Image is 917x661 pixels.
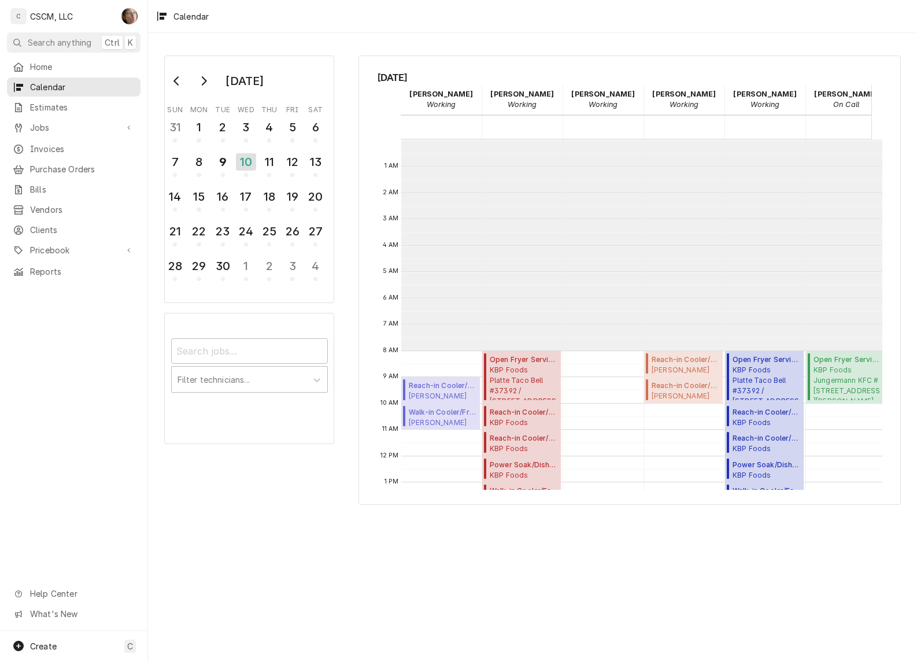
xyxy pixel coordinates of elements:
[121,8,138,24] div: SH
[190,188,208,205] div: 15
[214,119,232,136] div: 2
[283,188,301,205] div: 19
[482,351,561,404] div: [Service] Open Fryer Service KBP Foods Platte Taco Bell #37392 / 405 E. Platte Ave, Colorado Spri...
[833,100,859,109] em: On Call
[30,121,117,134] span: Jobs
[482,430,561,456] div: Reach-in Cooler/Freezer Service(Upcoming)KBP FoodsPlatte Taco Bell #37392 / [STREET_ADDRESS][PERS...
[589,100,618,109] em: Working
[128,36,133,49] span: K
[733,444,800,453] span: KBP Foods Platte Taco Bell #37392 / [STREET_ADDRESS][PERSON_NAME][US_STATE][US_STATE]
[725,482,804,535] div: [Service] Walk-in Cooler/Freezer Service Call KBP Foods Academy Blvd Taco Bell #37394 / 1380 N. A...
[490,470,557,479] span: KBP Foods [GEOGRAPHIC_DATA] #37394 / [STREET_ADDRESS][US_STATE][US_STATE]
[725,430,804,456] div: Reach-in Cooler/Freezer Service(Upcoming)KBP FoodsPlatte Taco Bell #37392 / [STREET_ADDRESS][PERS...
[258,101,281,115] th: Thursday
[409,381,476,391] span: Reach-in Cooler/Freezer Service ( Upcoming )
[211,101,234,115] th: Tuesday
[490,433,557,444] span: Reach-in Cooler/Freezer Service ( Upcoming )
[7,200,140,219] a: Vendors
[806,351,885,404] div: [Service] Open Fryer Service KBP Foods Jungermann KFC #5846 / 1699 Jungermann Road, St. Peters, M...
[164,313,334,444] div: Calendar Filters
[30,183,135,195] span: Bills
[30,10,73,23] div: CSCM, LLC
[490,354,557,365] span: Open Fryer Service ( Upcoming )
[725,456,804,483] div: Power Soak/Dish Sink Service(Upcoming)KBP Foods[GEOGRAPHIC_DATA] #37394 / [STREET_ADDRESS][US_STA...
[166,153,184,171] div: 7
[652,391,719,400] span: [PERSON_NAME] Foods Broadway [PERSON_NAME] # 35374 / [STREET_ADDRESS][US_STATE]
[165,72,188,90] button: Go to previous month
[401,85,482,114] div: Chris Lynch - Working
[30,101,135,113] span: Estimates
[237,257,255,275] div: 1
[733,460,800,470] span: Power Soak/Dish Sink Service ( Upcoming )
[644,351,723,378] div: [Service] Reach-in Cooler/Freezer Service Estel Foods Swansea McDonald's #10677 / 2605 N Illinois...
[7,262,140,281] a: Reports
[490,90,554,98] strong: [PERSON_NAME]
[234,101,257,115] th: Wednesday
[378,398,402,408] span: 10 AM
[814,354,881,365] span: Open Fryer Service ( Upcoming )
[409,90,473,98] strong: [PERSON_NAME]
[190,223,208,240] div: 22
[490,460,557,470] span: Power Soak/Dish Sink Service ( Upcoming )
[733,433,800,444] span: Reach-in Cooler/Freezer Service ( Upcoming )
[571,90,635,98] strong: [PERSON_NAME]
[380,188,402,197] span: 2 AM
[644,351,723,378] div: Reach-in Cooler/Freezer Service(Upcoming)[PERSON_NAME] FoodsSwansea [PERSON_NAME] #10677 / [STREE...
[482,404,561,430] div: Reach-in Cooler/Freezer Service(Upcoming)KBP FoodsPlatte Taco Bell #37392 / [STREET_ADDRESS][PERS...
[378,70,882,85] span: [DATE]
[171,328,328,405] div: Calendar Filters
[644,85,724,114] div: Jonnie Pakovich - Working
[490,365,557,400] span: KBP Foods Platte Taco Bell #37392 / [STREET_ADDRESS][PERSON_NAME][US_STATE][US_STATE]
[733,365,800,400] span: KBP Foods Platte Taco Bell #37392 / [STREET_ADDRESS][PERSON_NAME][US_STATE][US_STATE]
[30,81,135,93] span: Calendar
[670,100,698,109] em: Working
[482,482,561,535] div: [Service] Walk-in Cooler/Freezer Service Call KBP Foods Academy Blvd Taco Bell #37394 / 1380 N. A...
[409,418,476,427] span: [PERSON_NAME] Foods Festival [PERSON_NAME] #12343 / [STREET_ADDRESS][US_STATE]
[644,377,723,404] div: Reach-in Cooler/Freezer Service(Upcoming)[PERSON_NAME] FoodsBroadway [PERSON_NAME] # 35374 / [STR...
[30,224,135,236] span: Clients
[30,244,117,256] span: Pricebook
[652,90,716,98] strong: [PERSON_NAME]
[260,188,278,205] div: 18
[166,223,184,240] div: 21
[237,223,255,240] div: 24
[427,100,456,109] em: Working
[379,424,402,434] span: 11 AM
[30,163,135,175] span: Purchase Orders
[166,257,184,275] div: 28
[382,477,402,486] span: 1 PM
[725,404,804,430] div: [Service] Reach-in Cooler/Freezer Service KBP Foods Platte Taco Bell #37392 / 405 E. Platte Ave, ...
[7,77,140,97] a: Calendar
[306,119,324,136] div: 6
[7,160,140,179] a: Purchase Orders
[7,180,140,199] a: Bills
[378,451,402,460] span: 12 PM
[409,391,476,400] span: [PERSON_NAME] Foods Festival [PERSON_NAME] #12343 / [STREET_ADDRESS][US_STATE]
[192,72,215,90] button: Go to next month
[164,56,334,303] div: Calendar Day Picker
[260,153,278,171] div: 11
[725,351,804,404] div: [Service] Open Fryer Service KBP Foods Platte Taco Bell #37392 / 405 E. Platte Ave, Colorado Spri...
[30,608,134,620] span: What's New
[283,153,301,171] div: 12
[401,377,480,404] div: Reach-in Cooler/Freezer Service(Upcoming)[PERSON_NAME] FoodsFestival [PERSON_NAME] #12343 / [STRE...
[171,338,328,364] input: Search jobs...
[652,381,719,391] span: Reach-in Cooler/Freezer Service ( Upcoming )
[380,267,402,276] span: 5 AM
[490,486,557,496] span: Walk-in Cooler/Freezer Service Call ( Upcoming )
[7,241,140,260] a: Go to Pricebook
[490,444,557,453] span: KBP Foods Platte Taco Bell #37392 / [STREET_ADDRESS][PERSON_NAME][US_STATE][US_STATE]
[733,90,797,98] strong: [PERSON_NAME]
[283,223,301,240] div: 26
[482,482,561,535] div: Walk-in Cooler/Freezer Service Call(Upcoming)KBP Foods[GEOGRAPHIC_DATA] #37394 / [STREET_ADDRESS]...
[30,204,135,216] span: Vendors
[750,100,779,109] em: Working
[236,153,256,171] div: 10
[652,365,719,374] span: [PERSON_NAME] Foods Swansea [PERSON_NAME] #10677 / [STREET_ADDRESS][US_STATE][US_STATE]
[7,584,140,603] a: Go to Help Center
[30,143,135,155] span: Invoices
[725,456,804,483] div: [Service] Power Soak/Dish Sink Service KBP Foods Academy Blvd Taco Bell #37394 / 1380 N. Academy ...
[306,223,324,240] div: 27
[281,101,304,115] th: Friday
[190,153,208,171] div: 8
